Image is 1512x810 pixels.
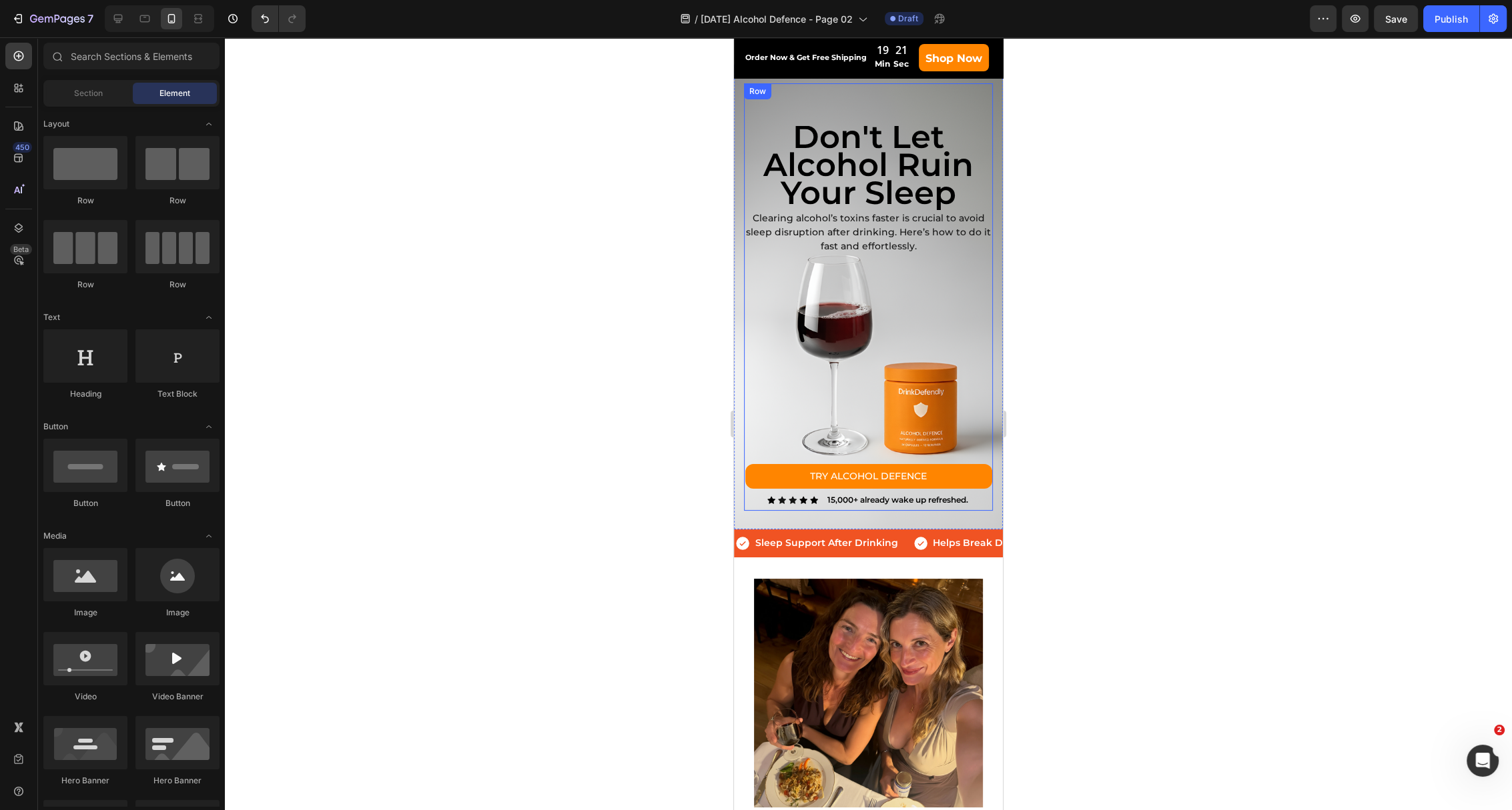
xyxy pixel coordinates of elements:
div: Video Banner [135,691,220,703]
div: Heading [43,388,127,400]
button: Save [1374,5,1418,32]
div: Button [135,497,220,509]
span: Text [43,311,60,323]
div: Hero Banner [43,775,127,787]
span: Layout [43,118,69,130]
span: Element [159,87,190,99]
a: ShopNow [185,7,255,34]
div: Button [43,497,127,509]
span: Toggle open [198,416,220,437]
div: Undo/Redo [252,5,306,32]
div: 450 [13,142,32,153]
span: Toggle open [198,307,220,328]
span: [DATE] Alcohol Defence - Page 02 [701,12,853,26]
span: Draft [898,13,918,25]
p: Min [141,19,156,34]
span: 2 [1494,725,1505,735]
div: Image [135,607,220,619]
input: Search Sections & Elements [43,43,220,69]
button: 7 [5,5,99,32]
div: Row [135,195,220,207]
span: / [695,12,698,26]
span: Toggle open [198,525,220,547]
span: Shop [192,15,220,27]
p: Helps Break Down Alcohol's Toxin [199,497,364,514]
div: Row [135,279,220,291]
div: Hero Banner [135,775,220,787]
div: Beta [10,244,32,255]
span: Section [74,87,103,99]
div: Row [43,279,127,291]
h2: Order Now & Get Free Shipping [10,14,134,26]
span: Now [223,15,248,27]
iframe: Intercom live chat [1467,745,1499,777]
p: 7 [87,11,93,27]
div: 19 [141,7,156,19]
iframe: Design area [734,37,1003,810]
div: Image [43,607,127,619]
div: Publish [1435,12,1468,26]
p: Sec [159,19,175,34]
span: Save [1385,13,1407,25]
span: Media [43,530,67,542]
div: Video [43,691,127,703]
span: Button [43,421,68,433]
div: 21 [159,7,175,19]
img: gempages_570502984459354951-50359cb5-3e16-4d21-992b-723878da9595.jpg [20,541,249,770]
div: Row [43,195,127,207]
div: Text Block [135,388,220,400]
button: Publish [1423,5,1479,32]
span: Toggle open [198,113,220,135]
